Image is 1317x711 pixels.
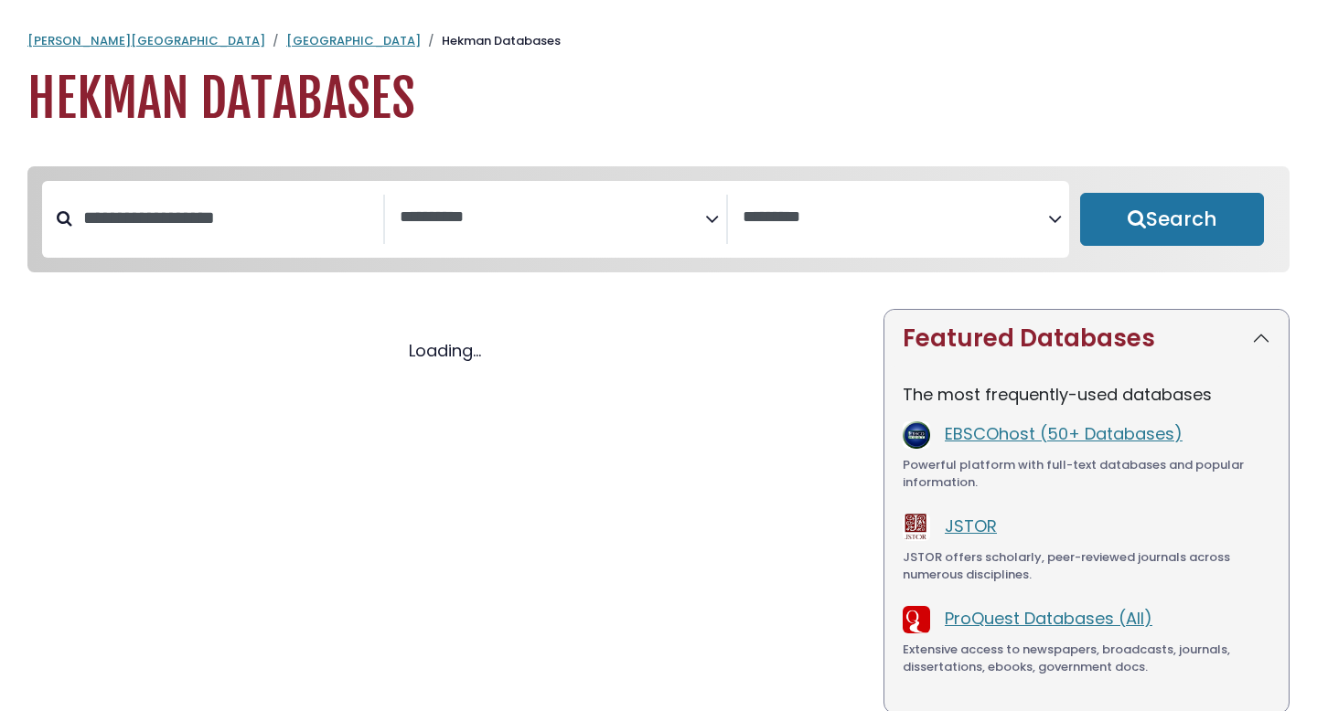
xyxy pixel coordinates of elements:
div: Extensive access to newspapers, broadcasts, journals, dissertations, ebooks, government docs. [903,641,1270,676]
a: [GEOGRAPHIC_DATA] [286,32,421,49]
div: Loading... [27,338,862,363]
nav: Search filters [27,166,1290,272]
a: EBSCOhost (50+ Databases) [945,422,1183,445]
input: Search database by title or keyword [72,203,383,233]
button: Featured Databases [884,310,1289,367]
textarea: Search [400,208,705,228]
a: ProQuest Databases (All) [945,607,1152,630]
h1: Hekman Databases [27,69,1290,130]
div: JSTOR offers scholarly, peer-reviewed journals across numerous disciplines. [903,548,1270,584]
button: Submit for Search Results [1080,193,1264,246]
a: JSTOR [945,515,997,537]
nav: breadcrumb [27,32,1290,50]
a: [PERSON_NAME][GEOGRAPHIC_DATA] [27,32,265,49]
li: Hekman Databases [421,32,561,50]
textarea: Search [743,208,1048,228]
p: The most frequently-used databases [903,382,1270,407]
div: Powerful platform with full-text databases and popular information. [903,456,1270,492]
